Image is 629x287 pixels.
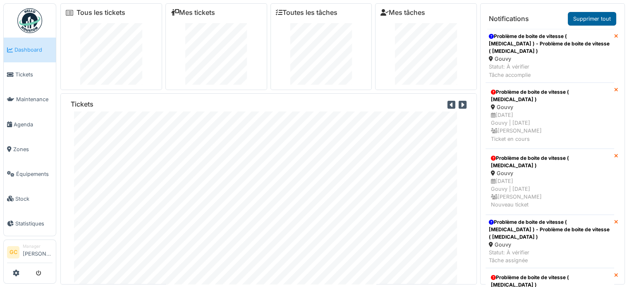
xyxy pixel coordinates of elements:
[568,12,616,26] a: Supprimer tout
[13,145,53,153] span: Zones
[489,241,611,249] div: Gouvy
[491,154,609,169] div: Problème de boite de vitesse ( [MEDICAL_DATA] )
[16,170,53,178] span: Équipements
[4,186,56,211] a: Stock
[4,112,56,137] a: Agenda
[486,83,614,149] a: Problème de boite de vitesse ( [MEDICAL_DATA] ) Gouvy [DATE]Gouvy | [DATE] [PERSON_NAME]Ticket en...
[14,46,53,54] span: Dashboard
[489,33,611,55] div: Problème de boite de vitesse ( [MEDICAL_DATA] ) - Problème de boite de vitesse ( [MEDICAL_DATA] )
[489,63,611,78] div: Statut: À vérifier Tâche accomplie
[15,71,53,78] span: Tickets
[15,220,53,228] span: Statistiques
[486,149,614,215] a: Problème de boite de vitesse ( [MEDICAL_DATA] ) Gouvy [DATE]Gouvy | [DATE] [PERSON_NAME]Nouveau t...
[17,8,42,33] img: Badge_color-CXgf-gQk.svg
[23,243,53,249] div: Manager
[4,38,56,62] a: Dashboard
[4,137,56,161] a: Zones
[489,218,611,241] div: Problème de boite de vitesse ( [MEDICAL_DATA] ) - Problème de boite de vitesse ( [MEDICAL_DATA] )
[4,211,56,236] a: Statistiques
[7,246,19,259] li: GC
[491,88,609,103] div: Problème de boite de vitesse ( [MEDICAL_DATA] )
[489,15,529,23] h6: Notifications
[14,121,53,128] span: Agenda
[4,161,56,186] a: Équipements
[489,55,611,63] div: Gouvy
[15,195,53,203] span: Stock
[486,215,614,268] a: Problème de boite de vitesse ( [MEDICAL_DATA] ) - Problème de boite de vitesse ( [MEDICAL_DATA] )...
[491,169,609,177] div: Gouvy
[491,103,609,111] div: Gouvy
[7,243,53,263] a: GC Manager[PERSON_NAME]
[380,9,425,17] a: Mes tâches
[486,29,614,83] a: Problème de boite de vitesse ( [MEDICAL_DATA] ) - Problème de boite de vitesse ( [MEDICAL_DATA] )...
[491,111,609,143] div: [DATE] Gouvy | [DATE] [PERSON_NAME] Ticket en cours
[276,9,337,17] a: Toutes les tâches
[71,100,93,108] h6: Tickets
[489,249,611,264] div: Statut: À vérifier Tâche assignée
[77,9,125,17] a: Tous les tickets
[491,177,609,209] div: [DATE] Gouvy | [DATE] [PERSON_NAME] Nouveau ticket
[4,62,56,87] a: Tickets
[16,95,53,103] span: Maintenance
[4,87,56,112] a: Maintenance
[171,9,215,17] a: Mes tickets
[23,243,53,261] li: [PERSON_NAME]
